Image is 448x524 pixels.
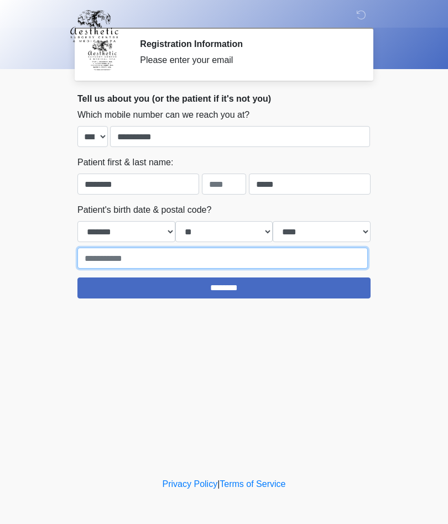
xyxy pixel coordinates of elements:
a: Terms of Service [220,479,285,489]
label: Patient first & last name: [77,156,173,169]
label: Patient's birth date & postal code? [77,203,211,217]
div: Please enter your email [140,54,354,67]
a: | [217,479,220,489]
a: Privacy Policy [163,479,218,489]
h2: Tell us about you (or the patient if it's not you) [77,93,371,104]
img: Aesthetic Surgery Centre, PLLC Logo [66,8,122,44]
label: Which mobile number can we reach you at? [77,108,249,122]
img: Agent Avatar [86,39,119,72]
